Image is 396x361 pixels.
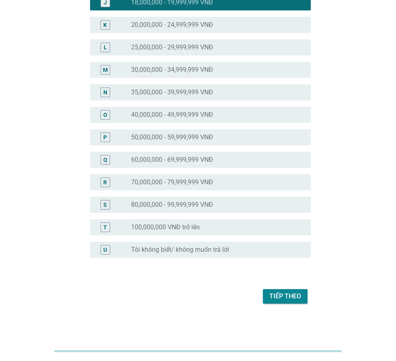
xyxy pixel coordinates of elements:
[131,223,200,231] label: 100,000,000 VNĐ trở lên
[103,133,107,141] div: P
[131,66,213,74] label: 30,000,000 - 34,999,999 VNĐ
[104,43,107,51] div: L
[103,88,107,96] div: N
[103,178,107,186] div: R
[131,156,213,164] label: 60,000,000 - 69,999,999 VNĐ
[103,110,107,119] div: O
[131,43,213,51] label: 25,000,000 - 29,999,999 VNĐ
[103,65,108,74] div: M
[131,21,213,29] label: 20,000,000 - 24,999,999 VNĐ
[131,111,213,119] label: 40,000,000 - 49,999,999 VNĐ
[131,201,213,209] label: 80,000,000 - 99,999,999 VNĐ
[103,155,107,164] div: Q
[131,88,213,96] label: 35,000,000 - 39,999,999 VNĐ
[269,292,301,301] div: Tiếp theo
[103,245,107,254] div: U
[103,20,107,29] div: K
[103,223,107,231] div: T
[103,200,107,209] div: S
[131,246,229,254] label: Tôi không biết/ không muốn trả lời
[131,178,213,186] label: 70,000,000 - 79,999,999 VNĐ
[131,133,213,141] label: 50,000,000 - 59,999,999 VNĐ
[263,289,308,304] button: Tiếp theo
